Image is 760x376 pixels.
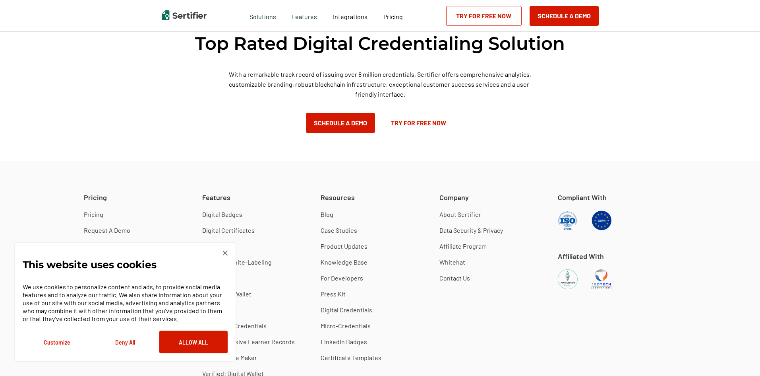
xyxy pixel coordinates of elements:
a: Pricing [383,11,403,21]
a: Integrations [333,11,367,21]
a: Affiliate Program [439,242,487,250]
img: Cookie Popup Close [223,251,228,255]
button: Schedule a Demo [306,113,375,133]
a: Blog [321,210,333,218]
a: Request A Demo [84,226,130,234]
button: Schedule a Demo [530,6,599,26]
span: Resources [321,193,355,203]
a: Try for Free Now [383,113,454,133]
a: Data Security & Privacy [439,226,503,234]
img: AWS EdStart [558,269,578,289]
a: Contact Us [439,274,470,282]
img: Sertifier | Digital Credentialing Platform [162,10,207,20]
span: Pricing [84,193,107,203]
a: Knowledge Base [321,258,367,266]
span: Integrations [333,13,367,20]
button: Allow All [159,331,228,353]
span: Features [292,11,317,21]
span: Affiliated With [558,251,604,261]
a: Pricing [84,210,103,218]
img: 1EdTech Certified [592,269,611,289]
a: Comprehensive Learner Records [202,338,295,346]
button: Deny All [91,331,159,353]
p: We use cookies to personalize content and ads, to provide social media features and to analyze ou... [23,283,228,323]
a: Certificate Templates [321,354,381,362]
iframe: Chat Widget [720,338,760,376]
button: Customize [23,331,91,353]
a: Premium White-Labeling [202,258,272,266]
a: Whitehat [439,258,465,266]
h2: Top Rated Digital Credentialing Solution [162,32,599,55]
a: Case Studies [321,226,357,234]
span: Features [202,193,230,203]
a: Micro-Credentials [321,322,371,330]
span: Compliant With [558,193,607,203]
a: LinkedIn Badges [321,338,367,346]
a: Digital Certificates [202,226,255,234]
a: Press Kit [321,290,346,298]
a: For Developers [321,274,363,282]
a: Digital Badges [202,210,242,218]
a: About Sertifier [439,210,481,218]
span: Solutions [249,11,276,21]
p: This website uses cookies [23,261,157,269]
img: GDPR Compliant [592,210,611,230]
p: With a remarkable track record of issuing over 8 million credentials, Sertifier offers comprehens... [227,69,533,99]
img: ISO Compliant [558,210,578,230]
a: Try for Free Now [446,6,522,26]
a: Digital Credentials [321,306,372,314]
a: Product Updates [321,242,367,250]
span: Pricing [383,13,403,20]
span: Company [439,193,469,203]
